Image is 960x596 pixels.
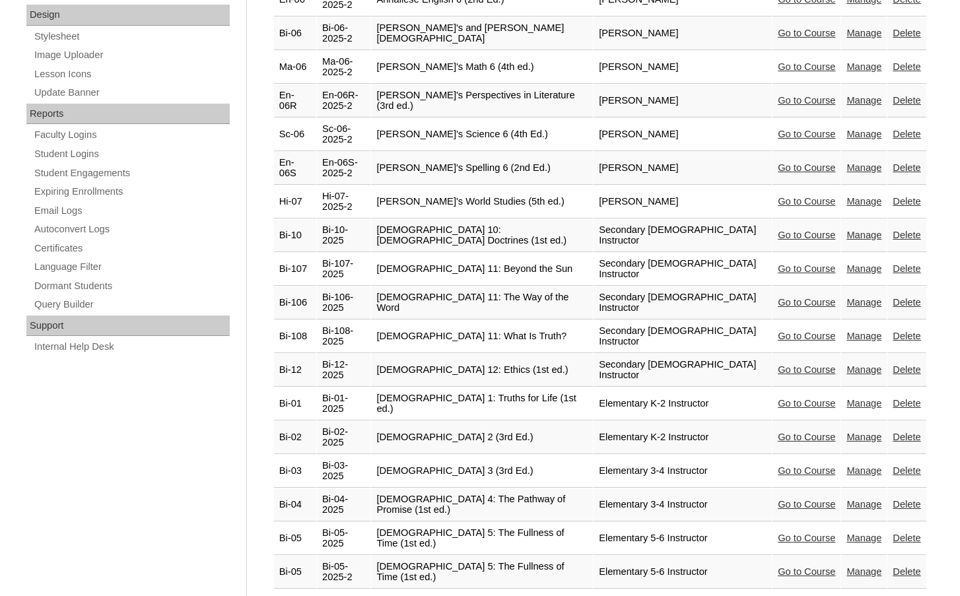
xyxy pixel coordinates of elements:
div: Support [26,315,230,337]
td: [PERSON_NAME]'s Math 6 (4th ed.) [371,51,593,84]
td: [PERSON_NAME]'s Perspectives in Literature (3rd ed.) [371,84,593,117]
td: Secondary [DEMOGRAPHIC_DATA] Instructor [594,253,772,286]
a: Delete [893,297,920,308]
td: [PERSON_NAME]'s Spelling 6 (2nd Ed.) [371,152,593,185]
td: [PERSON_NAME] [594,185,772,218]
td: [DEMOGRAPHIC_DATA] 1: Truths for Life (1st ed.) [371,387,593,420]
a: Go to Course [778,95,835,106]
a: Delete [893,196,920,207]
td: Bi-02-2025 [317,421,370,454]
td: Bi-108 [274,320,316,353]
a: Manage [846,61,881,72]
td: Bi-06 [274,17,316,50]
td: [PERSON_NAME]'s Science 6 (4th Ed.) [371,118,593,151]
td: Bi-04 [274,488,316,521]
td: Bi-12 [274,354,316,387]
a: Go to Course [778,230,835,240]
td: Bi-05-2025 [317,522,370,555]
a: Go to Course [778,297,835,308]
td: [PERSON_NAME]'s World Studies (5th ed.) [371,185,593,218]
a: Go to Course [778,533,835,543]
a: Language Filter [33,259,230,275]
a: Delete [893,533,920,543]
td: En-06S [274,152,316,185]
td: En-06R-2025-2 [317,84,370,117]
a: Delete [893,331,920,341]
td: Elementary K-2 Instructor [594,421,772,454]
td: Bi-01-2025 [317,387,370,420]
a: Manage [846,398,881,409]
td: Bi-05-2025-2 [317,556,370,589]
td: [PERSON_NAME] [594,152,772,185]
a: Go to Course [778,162,835,173]
a: Dormant Students [33,278,230,294]
td: [PERSON_NAME]'s and [PERSON_NAME] [DEMOGRAPHIC_DATA] [371,17,593,50]
a: Manage [846,533,881,543]
td: [DEMOGRAPHIC_DATA] 5: The Fullness of Time (1st ed.) [371,522,593,555]
td: Bi-10 [274,219,316,252]
td: [DEMOGRAPHIC_DATA] 5: The Fullness of Time (1st ed.) [371,556,593,589]
a: Faculty Logins [33,127,230,143]
td: [DEMOGRAPHIC_DATA] 11: What Is Truth? [371,320,593,353]
a: Internal Help Desk [33,339,230,355]
a: Delete [893,61,920,72]
td: [DEMOGRAPHIC_DATA] 4: The Pathway of Promise (1st ed.) [371,488,593,521]
td: Hi-07-2025-2 [317,185,370,218]
a: Manage [846,297,881,308]
a: Go to Course [778,331,835,341]
td: Secondary [DEMOGRAPHIC_DATA] Instructor [594,354,772,387]
a: Manage [846,331,881,341]
td: Hi-07 [274,185,316,218]
td: Bi-02 [274,421,316,454]
td: [DEMOGRAPHIC_DATA] 10: [DEMOGRAPHIC_DATA] Doctrines (1st ed.) [371,219,593,252]
a: Delete [893,432,920,442]
td: Bi-107-2025 [317,253,370,286]
a: Go to Course [778,196,835,207]
div: Reports [26,104,230,125]
a: Expiring Enrollments [33,183,230,200]
a: Go to Course [778,398,835,409]
td: Elementary 3-4 Instructor [594,488,772,521]
a: Autoconvert Logs [33,221,230,238]
a: Manage [846,364,881,375]
td: Elementary 5-6 Instructor [594,556,772,589]
a: Delete [893,230,920,240]
td: Sc-06 [274,118,316,151]
a: Delete [893,95,920,106]
td: [DEMOGRAPHIC_DATA] 3 (3rd Ed.) [371,455,593,488]
td: [DEMOGRAPHIC_DATA] 12: Ethics (1st ed.) [371,354,593,387]
td: Bi-106-2025 [317,286,370,319]
a: Stylesheet [33,28,230,45]
a: Delete [893,162,920,173]
a: Manage [846,230,881,240]
a: Go to Course [778,129,835,139]
td: Bi-06-2025-2 [317,17,370,50]
td: Bi-01 [274,387,316,420]
td: [DEMOGRAPHIC_DATA] 2 (3rd Ed.) [371,421,593,454]
a: Go to Course [778,432,835,442]
td: En-06S-2025-2 [317,152,370,185]
td: [PERSON_NAME] [594,51,772,84]
td: Ma-06-2025-2 [317,51,370,84]
td: Elementary 3-4 Instructor [594,455,772,488]
a: Manage [846,196,881,207]
a: Delete [893,499,920,510]
td: Secondary [DEMOGRAPHIC_DATA] Instructor [594,219,772,252]
td: Bi-10-2025 [317,219,370,252]
a: Delete [893,398,920,409]
a: Go to Course [778,465,835,476]
a: Student Logins [33,146,230,162]
a: Manage [846,465,881,476]
td: [PERSON_NAME] [594,84,772,117]
td: Sc-06-2025-2 [317,118,370,151]
a: Email Logs [33,203,230,219]
a: Delete [893,129,920,139]
td: Bi-05 [274,522,316,555]
a: Student Engagements [33,165,230,182]
td: [PERSON_NAME] [594,17,772,50]
td: Ma-06 [274,51,316,84]
td: Bi-108-2025 [317,320,370,353]
td: Bi-106 [274,286,316,319]
a: Lesson Icons [33,66,230,83]
td: [DEMOGRAPHIC_DATA] 11: Beyond the Sun [371,253,593,286]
